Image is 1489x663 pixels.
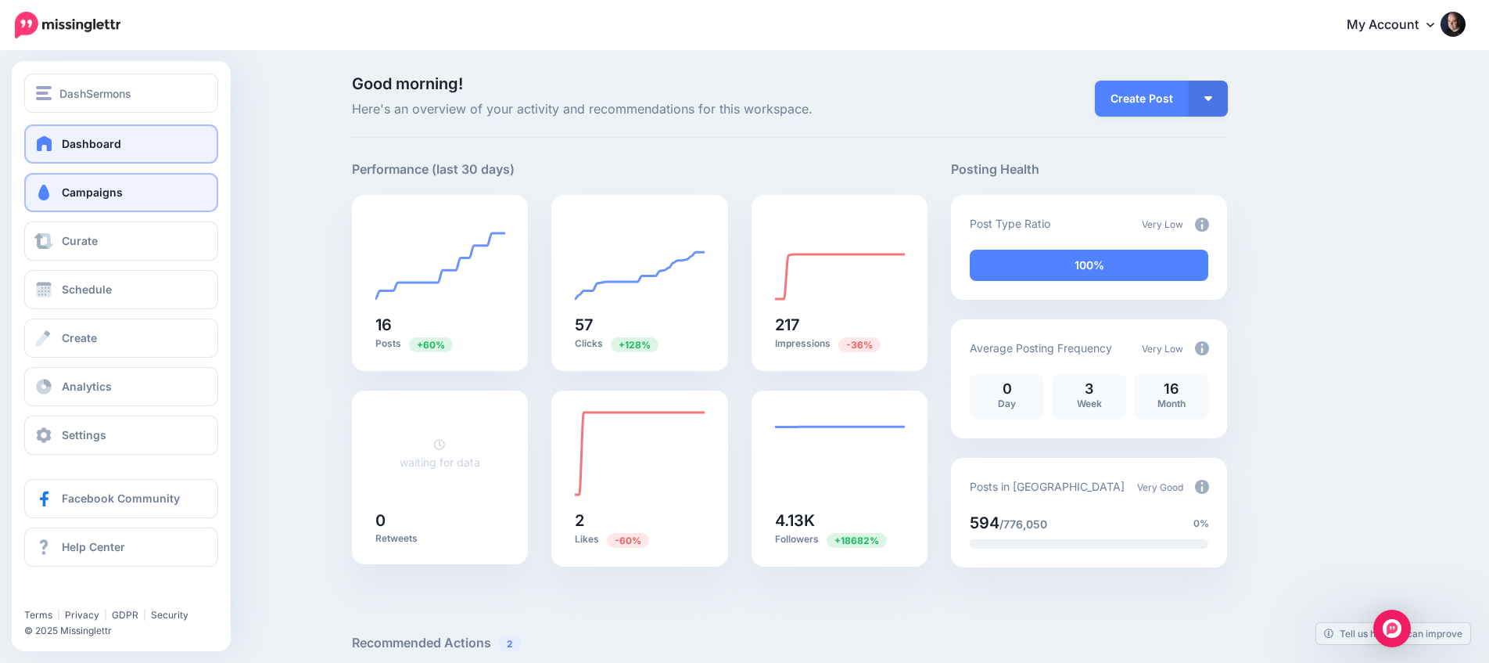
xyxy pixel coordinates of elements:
[611,337,658,352] span: Previous period: 25
[59,85,131,103] span: DashSermons
[999,517,1047,531] span: /776,050
[1142,382,1200,396] p: 16
[24,74,218,113] button: DashSermons
[970,339,1112,357] p: Average Posting Frequency
[409,337,453,352] span: Previous period: 10
[352,99,928,120] span: Here's an overview of your activity and recommendations for this workspace.
[24,416,218,455] a: Settings
[1157,398,1186,409] span: Month
[24,623,230,639] li: © 2025 Missinglettr
[1060,382,1118,396] p: 3
[62,331,97,344] span: Create
[998,398,1016,409] span: Day
[1142,218,1183,230] span: Very Low
[24,124,218,164] a: Dashboard
[24,586,145,602] iframe: Twitter Follow Button
[62,234,98,247] span: Curate
[24,479,218,518] a: Facebook Community
[112,609,138,621] a: GDPR
[775,532,905,547] p: Followers
[1137,481,1183,493] span: Very Good
[1204,96,1212,101] img: arrow-down-white.png
[1195,480,1209,494] img: info-circle-grey.png
[1331,6,1466,45] a: My Account
[970,250,1208,281] div: 100% of your posts in the last 30 days have been from Drip Campaigns
[575,337,705,351] p: Clicks
[1373,610,1411,647] div: Open Intercom Messenger
[375,513,505,528] h5: 0
[62,428,106,441] span: Settings
[104,609,107,621] span: |
[24,222,218,261] a: Curate
[575,513,705,528] h5: 2
[375,337,505,351] p: Posts
[575,532,705,547] p: Likes
[57,609,60,621] span: |
[978,382,1036,396] p: 0
[62,283,112,296] span: Schedule
[1193,516,1209,531] span: 0%
[62,186,123,199] span: Campaigns
[400,438,480,469] a: waiting for data
[352,74,463,93] span: Good morning!
[62,137,121,150] span: Dashboard
[775,337,905,351] p: Impressions
[775,513,905,528] h5: 4.13K
[151,609,188,621] a: Security
[15,12,120,38] img: Missinglettr
[607,533,649,548] span: Previous period: 5
[970,513,999,532] span: 594
[575,317,705,333] h5: 57
[62,540,125,553] span: Help Center
[775,317,905,333] h5: 217
[24,270,218,309] a: Schedule
[499,636,521,651] span: 2
[65,609,99,621] a: Privacy
[24,319,218,358] a: Create
[970,214,1050,232] p: Post Type Ratio
[375,532,505,545] p: Retweets
[951,160,1227,179] h5: Posting Health
[1316,623,1470,644] a: Tell us how we can improve
[838,337,881,352] span: Previous period: 340
[1195,341,1209,355] img: info-circle-grey.png
[827,533,887,548] span: Previous period: 22
[352,160,515,179] h5: Performance (last 30 days)
[24,367,218,406] a: Analytics
[1095,81,1189,117] a: Create Post
[24,609,52,621] a: Terms
[1195,218,1209,232] img: info-circle-grey.png
[1142,343,1183,355] span: Very Low
[62,492,180,505] span: Facebook Community
[24,173,218,212] a: Campaigns
[36,86,52,100] img: menu.png
[375,317,505,333] h5: 16
[62,380,112,393] span: Analytics
[143,609,146,621] span: |
[352,633,1228,653] h5: Recommended Actions
[970,477,1125,495] p: Posts in [GEOGRAPHIC_DATA]
[1077,398,1102,409] span: Week
[24,528,218,567] a: Help Center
